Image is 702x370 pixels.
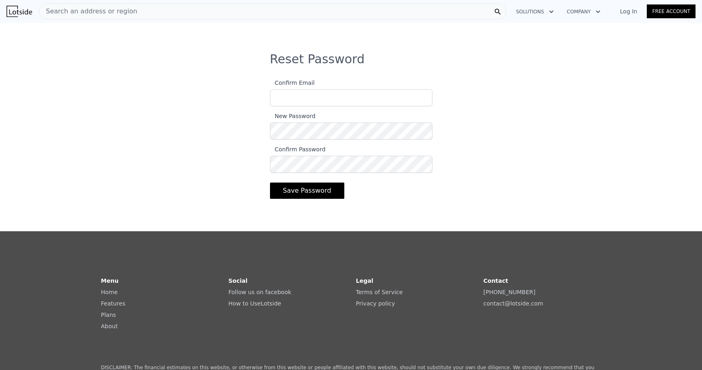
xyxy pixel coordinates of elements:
img: Lotside [6,6,32,17]
button: Save Password [270,183,344,199]
a: About [101,323,118,329]
a: Plans [101,312,116,318]
a: Home [101,289,118,295]
a: contact@lotside.com [484,300,543,307]
h3: Reset Password [270,52,432,67]
a: Terms of Service [356,289,403,295]
button: Solutions [510,4,560,19]
a: How to UseLotside [229,300,281,307]
input: New Password [270,123,432,140]
a: Privacy policy [356,300,395,307]
span: Confirm Password [270,146,326,153]
a: Follow us on facebook [229,289,292,295]
input: Confirm Password [270,156,432,173]
input: Confirm Email [270,89,432,106]
strong: Legal [356,277,374,284]
a: Features [101,300,125,307]
strong: Social [229,277,248,284]
span: New Password [270,113,315,119]
a: Free Account [647,4,696,18]
button: Company [560,4,607,19]
span: Search an address or region [39,6,137,16]
a: [PHONE_NUMBER] [484,289,536,295]
strong: Contact [484,277,508,284]
span: Confirm Email [270,80,315,86]
a: Log In [610,7,647,15]
strong: Menu [101,277,119,284]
